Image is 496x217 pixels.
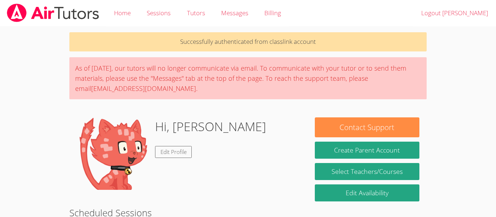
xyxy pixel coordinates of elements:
button: Create Parent Account [315,142,419,159]
h1: Hi, [PERSON_NAME] [155,117,266,136]
p: Successfully authenticated from classlink account [69,32,427,51]
div: As of [DATE], our tutors will no longer communicate via email. To communicate with your tutor or ... [69,57,427,99]
a: Edit Profile [155,146,192,158]
a: Select Teachers/Courses [315,163,419,180]
img: airtutors_banner-c4298cdbf04f3fff15de1276eac7730deb9818008684d7c2e4769d2f7ddbe033.png [6,4,100,22]
button: Contact Support [315,117,419,137]
img: default.png [77,117,149,190]
a: Edit Availability [315,184,419,201]
span: Messages [221,9,248,17]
